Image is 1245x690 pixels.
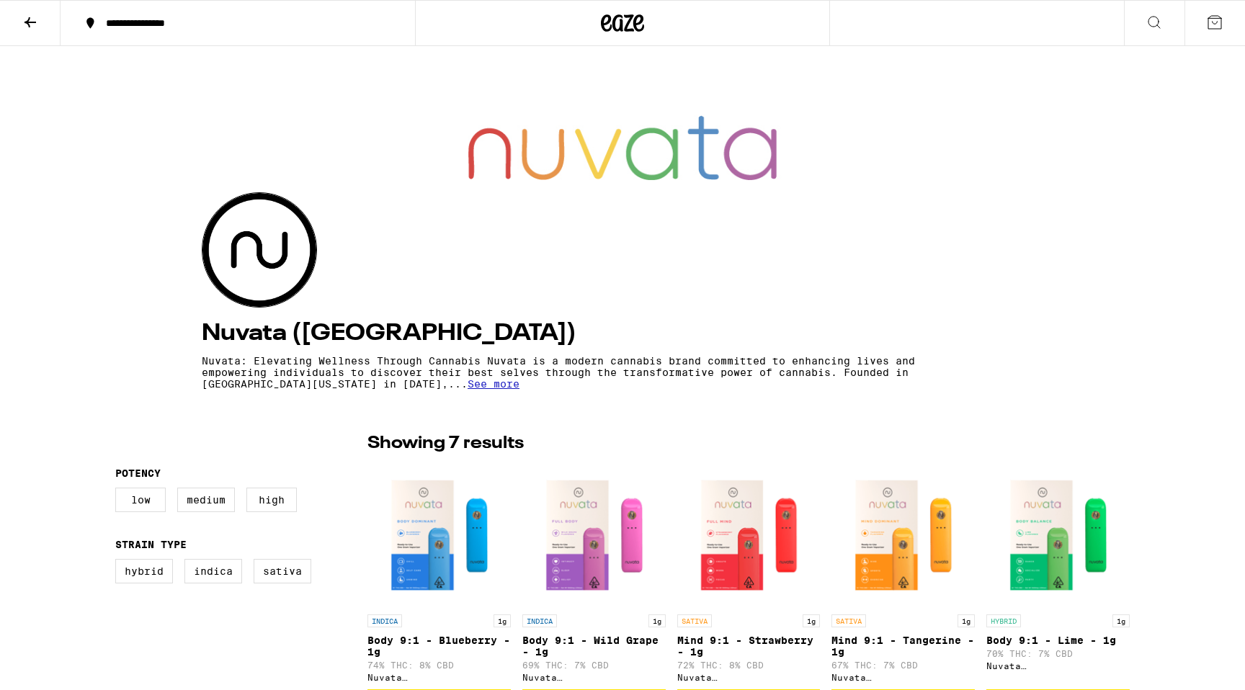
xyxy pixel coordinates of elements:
div: Nuvata ([GEOGRAPHIC_DATA]) [677,673,821,682]
span: See more [468,378,519,390]
img: Nuvata (CA) - Mind 9:1 - Tangerine - 1g [831,463,975,607]
a: Open page for Mind 9:1 - Strawberry - 1g from Nuvata (CA) [677,463,821,689]
p: 67% THC: 7% CBD [831,660,975,670]
label: Medium [177,488,235,512]
p: 74% THC: 8% CBD [367,660,511,670]
p: Body 9:1 - Blueberry - 1g [367,635,511,658]
a: Open page for Body 9:1 - Blueberry - 1g from Nuvata (CA) [367,463,511,689]
legend: Strain Type [115,539,187,550]
p: 1g [494,614,511,627]
p: INDICA [522,614,557,627]
label: Indica [184,559,242,583]
p: 1g [648,614,666,627]
p: Nuvata: Elevating Wellness Through Cannabis Nuvata is a modern cannabis brand committed to enhanc... [202,355,916,390]
div: Nuvata ([GEOGRAPHIC_DATA]) [831,673,975,682]
p: 1g [958,614,975,627]
h4: Nuvata ([GEOGRAPHIC_DATA]) [202,322,1043,345]
img: Nuvata (CA) - Body 9:1 - Lime - 1g [986,463,1130,607]
p: Mind 9:1 - Tangerine - 1g [831,635,975,658]
div: Nuvata ([GEOGRAPHIC_DATA]) [367,673,511,682]
img: Nuvata (CA) - Body 9:1 - Blueberry - 1g [367,463,511,607]
a: Open page for Body 9:1 - Wild Grape - 1g from Nuvata (CA) [522,463,666,689]
a: Open page for Mind 9:1 - Tangerine - 1g from Nuvata (CA) [831,463,975,689]
img: Nuvata (CA) - Body 9:1 - Wild Grape - 1g [522,463,666,607]
p: Body 9:1 - Lime - 1g [986,635,1130,646]
legend: Potency [115,467,161,479]
label: High [246,488,297,512]
p: 1g [1112,614,1130,627]
img: Nuvata (CA) - Mind 9:1 - Strawberry - 1g [677,463,821,607]
p: Body 9:1 - Wild Grape - 1g [522,635,666,658]
p: SATIVA [677,614,712,627]
p: 72% THC: 8% CBD [677,660,821,670]
p: 69% THC: 7% CBD [522,660,666,670]
p: Mind 9:1 - Strawberry - 1g [677,635,821,658]
p: HYBRID [986,614,1021,627]
div: Nuvata ([GEOGRAPHIC_DATA]) [986,661,1130,671]
p: 70% THC: 7% CBD [986,649,1130,658]
p: INDICA [367,614,402,627]
label: Sativa [254,559,311,583]
label: Low [115,488,166,512]
p: Showing 7 results [367,431,524,456]
p: 1g [803,614,820,627]
div: Nuvata ([GEOGRAPHIC_DATA]) [522,673,666,682]
img: Nuvata (CA) logo [202,193,316,307]
a: Open page for Body 9:1 - Lime - 1g from Nuvata (CA) [986,463,1130,689]
p: SATIVA [831,614,866,627]
label: Hybrid [115,559,173,583]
